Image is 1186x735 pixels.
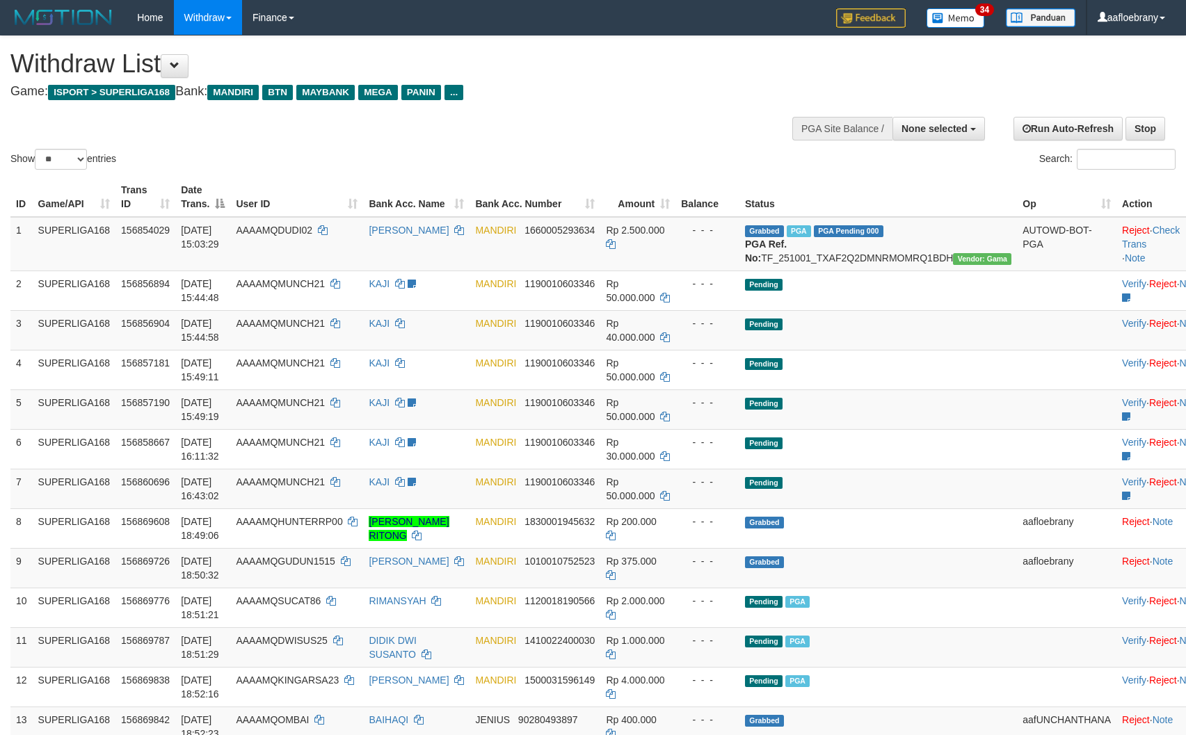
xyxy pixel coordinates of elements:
[745,477,783,489] span: Pending
[33,310,116,350] td: SUPERLIGA168
[600,177,675,217] th: Amount: activate to sort column ascending
[33,177,116,217] th: Game/API: activate to sort column ascending
[681,633,734,647] div: - - -
[681,594,734,608] div: - - -
[524,318,595,329] span: Copy 1190010603346 to clipboard
[814,225,883,237] span: PGA Pending
[524,516,595,527] span: Copy 1830001945632 to clipboard
[1122,516,1150,527] a: Reject
[33,350,116,389] td: SUPERLIGA168
[121,476,170,487] span: 156860696
[369,318,390,329] a: KAJI
[739,217,1017,271] td: TF_251001_TXAF2Q2DMNRMOMRQ1BDH
[745,279,783,291] span: Pending
[35,149,87,170] select: Showentries
[1122,225,1180,250] a: Check Trans
[606,357,655,382] span: Rp 50.000.000
[518,714,578,725] span: Copy 90280493897 to clipboard
[1149,437,1177,448] a: Reject
[10,350,33,389] td: 4
[524,635,595,646] span: Copy 1410022400030 to clipboard
[10,85,777,99] h4: Game: Bank:
[10,627,33,667] td: 11
[745,517,784,528] span: Grabbed
[10,469,33,508] td: 7
[1149,357,1177,369] a: Reject
[745,556,784,568] span: Grabbed
[181,357,219,382] span: [DATE] 15:49:11
[681,277,734,291] div: - - -
[369,225,449,236] a: [PERSON_NAME]
[181,635,219,660] span: [DATE] 18:51:29
[745,239,787,264] b: PGA Ref. No:
[1122,225,1150,236] a: Reject
[10,177,33,217] th: ID
[236,437,325,448] span: AAAAMQMUNCH21
[236,397,325,408] span: AAAAMQMUNCH21
[475,595,516,606] span: MANDIRI
[792,117,892,140] div: PGA Site Balance /
[745,596,783,608] span: Pending
[369,714,408,725] a: BAIHAQI
[10,508,33,548] td: 8
[606,476,655,501] span: Rp 50.000.000
[524,595,595,606] span: Copy 1120018190566 to clipboard
[681,396,734,410] div: - - -
[369,437,390,448] a: KAJI
[681,673,734,687] div: - - -
[1122,714,1150,725] a: Reject
[10,50,777,78] h1: Withdraw List
[10,429,33,469] td: 6
[48,85,175,100] span: ISPORT > SUPERLIGA168
[681,554,734,568] div: - - -
[475,278,516,289] span: MANDIRI
[892,117,985,140] button: None selected
[1077,149,1176,170] input: Search:
[369,278,390,289] a: KAJI
[681,316,734,330] div: - - -
[475,397,516,408] span: MANDIRI
[236,318,325,329] span: AAAAMQMUNCH21
[475,556,516,567] span: MANDIRI
[363,177,470,217] th: Bank Acc. Name: activate to sort column ascending
[33,548,116,588] td: SUPERLIGA168
[785,675,810,687] span: Marked by aafsoycanthlai
[524,675,595,686] span: Copy 1500031596149 to clipboard
[1122,556,1150,567] a: Reject
[745,437,783,449] span: Pending
[1122,595,1146,606] a: Verify
[681,356,734,370] div: - - -
[606,318,655,343] span: Rp 40.000.000
[524,397,595,408] span: Copy 1190010603346 to clipboard
[524,278,595,289] span: Copy 1190010603346 to clipboard
[1122,318,1146,329] a: Verify
[121,675,170,686] span: 156869838
[745,675,783,687] span: Pending
[1149,635,1177,646] a: Reject
[681,515,734,528] div: - - -
[675,177,739,217] th: Balance
[236,516,342,527] span: AAAAMQHUNTERRP00
[1122,476,1146,487] a: Verify
[524,225,595,236] span: Copy 1660005293634 to clipboard
[1149,476,1177,487] a: Reject
[236,595,321,606] span: AAAAMQSUCAT86
[10,270,33,310] td: 2
[606,397,655,422] span: Rp 50.000.000
[181,225,219,250] span: [DATE] 15:03:29
[33,508,116,548] td: SUPERLIGA168
[175,177,230,217] th: Date Trans.: activate to sort column descending
[606,516,656,527] span: Rp 200.000
[681,223,734,237] div: - - -
[606,225,664,236] span: Rp 2.500.000
[1122,278,1146,289] a: Verify
[745,358,783,370] span: Pending
[236,714,309,725] span: AAAAMQOMBAI
[606,635,664,646] span: Rp 1.000.000
[121,595,170,606] span: 156869776
[369,675,449,686] a: [PERSON_NAME]
[1125,117,1165,140] a: Stop
[10,548,33,588] td: 9
[745,225,784,237] span: Grabbed
[1017,508,1116,548] td: aafloebrany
